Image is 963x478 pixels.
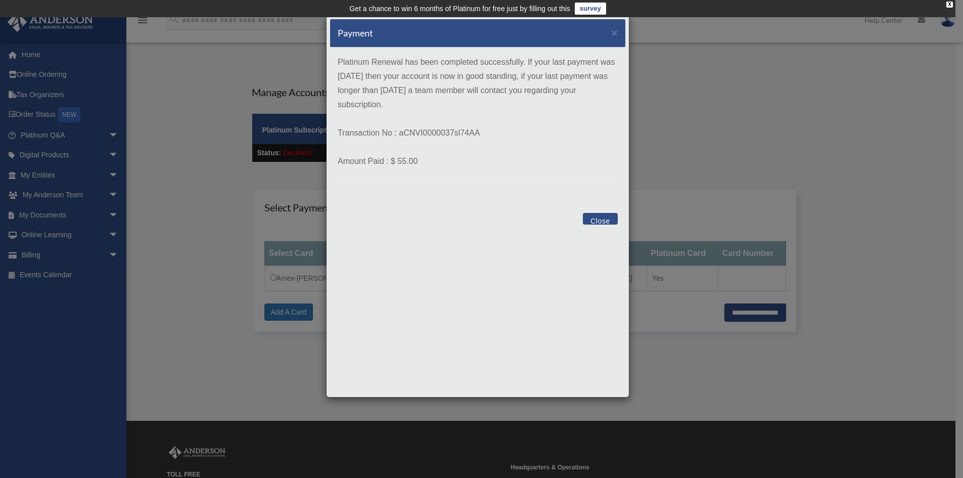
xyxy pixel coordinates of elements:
span: × [611,27,618,38]
h5: Payment [338,27,373,39]
p: Platinum Renewal has been completed successfully. If your last payment was [DATE] then your accou... [338,55,618,112]
button: Close [611,27,618,38]
button: Close [583,213,618,225]
div: close [946,2,953,8]
a: survey [575,3,606,15]
p: Amount Paid : $ 55.00 [338,154,618,168]
p: Transaction No : aCNVI0000037sl74AA [338,126,618,140]
div: Get a chance to win 6 months of Platinum for free just by filling out this [349,3,570,15]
